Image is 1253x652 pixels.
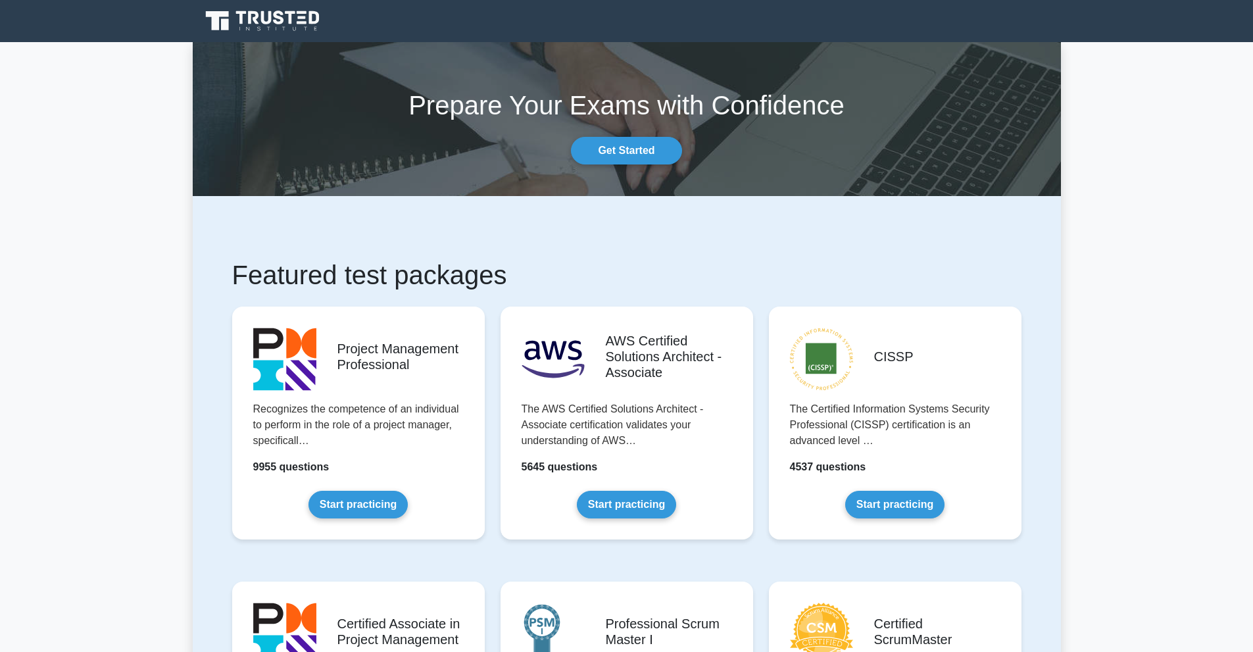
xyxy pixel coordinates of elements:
[232,259,1021,291] h1: Featured test packages
[571,137,681,164] a: Get Started
[577,491,676,518] a: Start practicing
[845,491,945,518] a: Start practicing
[193,89,1061,121] h1: Prepare Your Exams with Confidence
[308,491,408,518] a: Start practicing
